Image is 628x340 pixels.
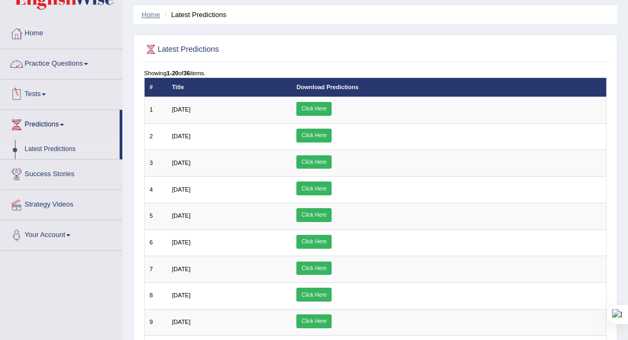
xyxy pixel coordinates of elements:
span: [DATE] [172,212,191,219]
a: Predictions [1,110,120,137]
th: Title [167,78,292,97]
a: Home [142,11,160,19]
div: Showing of items. [144,69,607,77]
td: 6 [144,230,167,256]
a: Click Here [296,181,332,195]
td: 8 [144,282,167,309]
span: [DATE] [172,319,191,325]
span: [DATE] [172,106,191,113]
a: Click Here [296,314,332,328]
td: 3 [144,150,167,177]
a: Click Here [296,208,332,222]
span: [DATE] [172,266,191,272]
th: Download Predictions [292,78,607,97]
span: [DATE] [172,239,191,246]
a: Strategy Videos [1,190,122,217]
a: Click Here [296,129,332,143]
a: Click Here [296,155,332,169]
a: Practice Questions [1,49,122,76]
a: Click Here [296,288,332,302]
td: 9 [144,309,167,336]
td: 5 [144,203,167,230]
a: Click Here [296,102,332,116]
span: [DATE] [172,292,191,298]
a: Latest Predictions [20,140,120,159]
span: [DATE] [172,133,191,139]
b: 1-20 [167,70,178,76]
td: 7 [144,256,167,283]
b: 36 [183,70,190,76]
a: Home [1,19,122,45]
td: 4 [144,177,167,203]
td: 1 [144,97,167,123]
a: Tests [1,80,122,106]
a: Success Stories [1,160,122,186]
a: Your Account [1,220,122,247]
a: Click Here [296,262,332,275]
a: Click Here [296,235,332,249]
h2: Latest Predictions [144,43,431,57]
td: 2 [144,123,167,150]
span: [DATE] [172,160,191,166]
span: [DATE] [172,186,191,193]
th: # [144,78,167,97]
li: Latest Predictions [162,10,226,20]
